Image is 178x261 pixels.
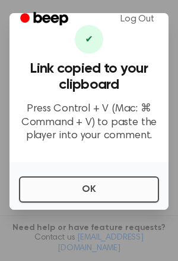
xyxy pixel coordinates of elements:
a: Log Out [109,5,166,33]
div: ✔ [75,25,103,54]
p: Press Control + V (Mac: ⌘ Command + V) to paste the player into your comment. [19,102,159,143]
button: OK [19,176,159,203]
a: Beep [12,8,79,31]
h3: Link copied to your clipboard [19,61,159,93]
